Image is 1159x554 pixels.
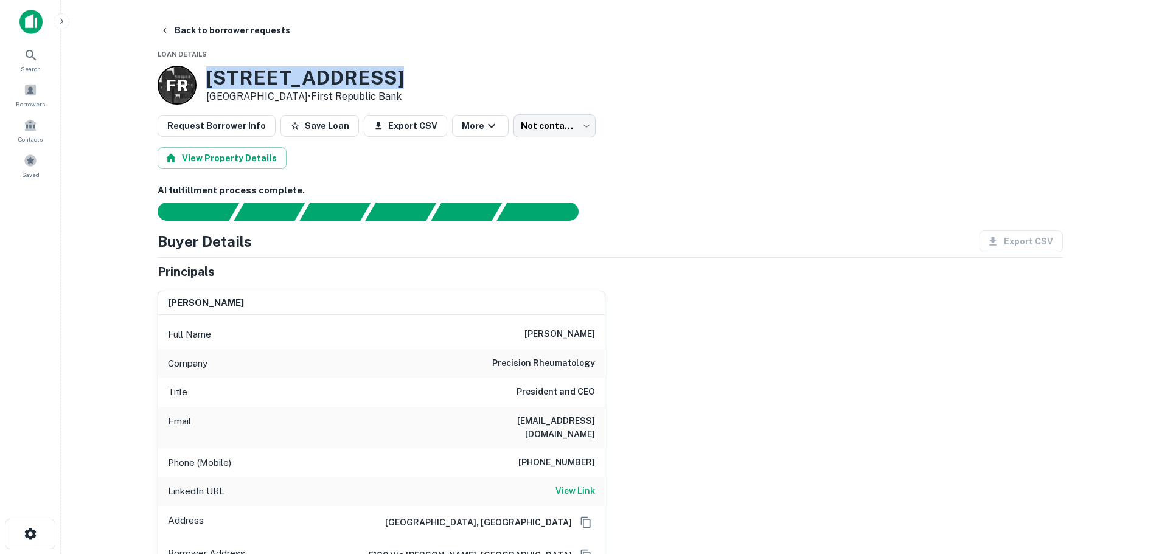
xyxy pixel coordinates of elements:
[234,203,305,221] div: Your request is received and processing...
[18,134,43,144] span: Contacts
[431,203,502,221] div: Principals found, still searching for contact information. This may take time...
[524,327,595,342] h6: [PERSON_NAME]
[168,414,191,441] p: Email
[555,484,595,499] a: View Link
[158,66,197,105] a: F R
[365,203,436,221] div: Principals found, AI now looking for contact information...
[311,91,402,102] a: First Republic Bank
[143,203,234,221] div: Sending borrower request to AI...
[168,296,244,310] h6: [PERSON_NAME]
[158,115,276,137] button: Request Borrower Info
[21,64,41,74] span: Search
[168,385,187,400] p: Title
[555,484,595,497] h6: View Link
[4,114,57,147] a: Contacts
[4,78,57,111] a: Borrowers
[497,203,593,221] div: AI fulfillment process complete.
[299,203,371,221] div: Documents found, AI parsing details...
[168,327,211,342] p: Full Name
[4,43,57,76] a: Search
[19,10,43,34] img: capitalize-icon.png
[1098,457,1159,515] iframe: Chat Widget
[4,149,57,182] a: Saved
[206,66,404,89] h3: [STREET_ADDRESS]
[16,99,45,109] span: Borrowers
[158,230,252,252] h4: Buyer Details
[280,115,359,137] button: Save Loan
[577,513,595,531] button: Copy Address
[166,74,187,97] p: F R
[206,89,404,104] p: [GEOGRAPHIC_DATA] •
[158,50,207,58] span: Loan Details
[155,19,295,41] button: Back to borrower requests
[452,115,509,137] button: More
[22,170,40,179] span: Saved
[517,385,595,400] h6: President and CEO
[158,263,215,281] h5: Principals
[168,356,207,371] p: Company
[518,455,595,470] h6: [PHONE_NUMBER]
[364,115,447,137] button: Export CSV
[168,513,204,531] p: Address
[449,414,595,441] h6: [EMAIL_ADDRESS][DOMAIN_NAME]
[492,356,595,371] h6: precision rheumatology
[158,184,1063,198] h6: AI fulfillment process complete.
[375,516,572,529] h6: [GEOGRAPHIC_DATA], [GEOGRAPHIC_DATA]
[168,484,224,499] p: LinkedIn URL
[168,455,231,470] p: Phone (Mobile)
[513,114,596,137] div: Not contacted
[158,147,287,169] button: View Property Details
